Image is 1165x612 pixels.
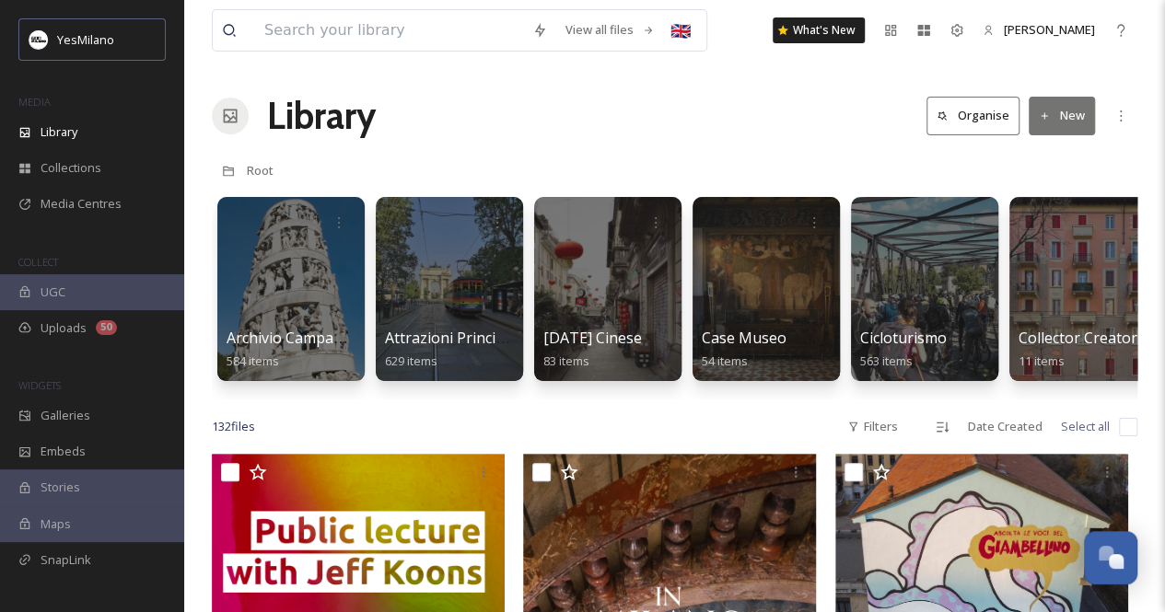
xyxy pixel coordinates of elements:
div: 🇬🇧 [664,14,697,47]
span: SnapLink [41,551,91,569]
span: Maps [41,515,71,533]
span: 563 items [860,352,913,369]
a: [PERSON_NAME] [973,12,1104,48]
span: Collector Creators [1019,328,1145,348]
a: View all files [556,12,664,48]
span: Cicloturismo [860,328,947,348]
span: Case Museo [702,328,786,348]
a: Root [247,159,274,181]
a: Organise [926,97,1029,134]
span: Uploads [41,319,87,337]
button: Organise [926,97,1019,134]
div: Filters [838,409,907,445]
span: [DATE] Cinese [543,328,642,348]
a: Cicloturismo563 items [860,329,947,369]
input: Search your library [255,10,523,51]
span: 83 items [543,352,589,369]
a: Case Museo54 items [702,329,786,369]
span: Root [247,162,274,179]
a: What's New [773,17,865,43]
span: Select all [1061,418,1110,435]
img: Logo%20YesMilano%40150x.png [29,30,48,49]
a: [DATE] Cinese83 items [543,329,642,369]
div: Date Created [959,409,1052,445]
span: Galleries [41,407,90,424]
span: MEDIA [18,95,51,109]
a: Attrazioni Principali - Landmark629 items [385,329,603,369]
span: Archivio Campagne [227,328,360,348]
span: 11 items [1019,352,1065,369]
a: Library [267,88,376,144]
span: Attrazioni Principali - Landmark [385,328,603,348]
a: Archivio Campagne584 items [227,329,360,369]
span: Library [41,123,77,141]
span: 629 items [385,352,437,369]
span: 584 items [227,352,279,369]
span: [PERSON_NAME] [1004,21,1095,38]
span: COLLECT [18,255,58,269]
span: YesMilano [57,31,114,48]
span: Stories [41,479,80,496]
button: New [1029,97,1095,134]
span: Embeds [41,443,86,460]
a: Collector Creators11 items [1019,329,1145,369]
span: WIDGETS [18,378,61,392]
span: UGC [41,283,65,301]
div: 50 [96,320,117,335]
button: Open Chat [1084,531,1137,584]
span: 132 file s [212,418,255,435]
span: Collections [41,159,101,177]
span: 54 items [702,352,748,369]
span: Media Centres [41,195,122,213]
